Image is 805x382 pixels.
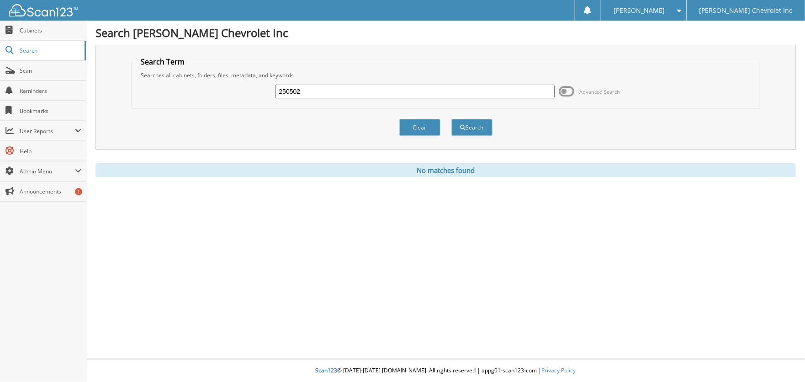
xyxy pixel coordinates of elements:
img: scan123-logo-white.svg [9,4,78,16]
span: Search [20,47,80,54]
iframe: Chat Widget [759,338,805,382]
button: Clear [399,119,440,136]
span: Help [20,147,81,155]
span: Scan [20,67,81,75]
span: Advanced Search [580,88,620,95]
a: Privacy Policy [542,366,576,374]
legend: Search Term [136,57,189,67]
div: 1 [75,188,82,195]
span: User Reports [20,127,75,135]
span: Announcements [20,188,81,195]
span: Admin Menu [20,167,75,175]
div: Searches all cabinets, folders, files, metadata, and keywords [136,71,756,79]
span: Reminders [20,87,81,95]
span: [PERSON_NAME] [614,8,665,13]
span: [PERSON_NAME] Chevrolet Inc [699,8,792,13]
span: Scan123 [316,366,338,374]
div: © [DATE]-[DATE] [DOMAIN_NAME]. All rights reserved | appg01-scan123-com | [86,360,805,382]
span: Bookmarks [20,107,81,115]
button: Search [451,119,493,136]
div: No matches found [95,163,796,177]
h1: Search [PERSON_NAME] Chevrolet Inc [95,25,796,40]
span: Cabinets [20,27,81,34]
